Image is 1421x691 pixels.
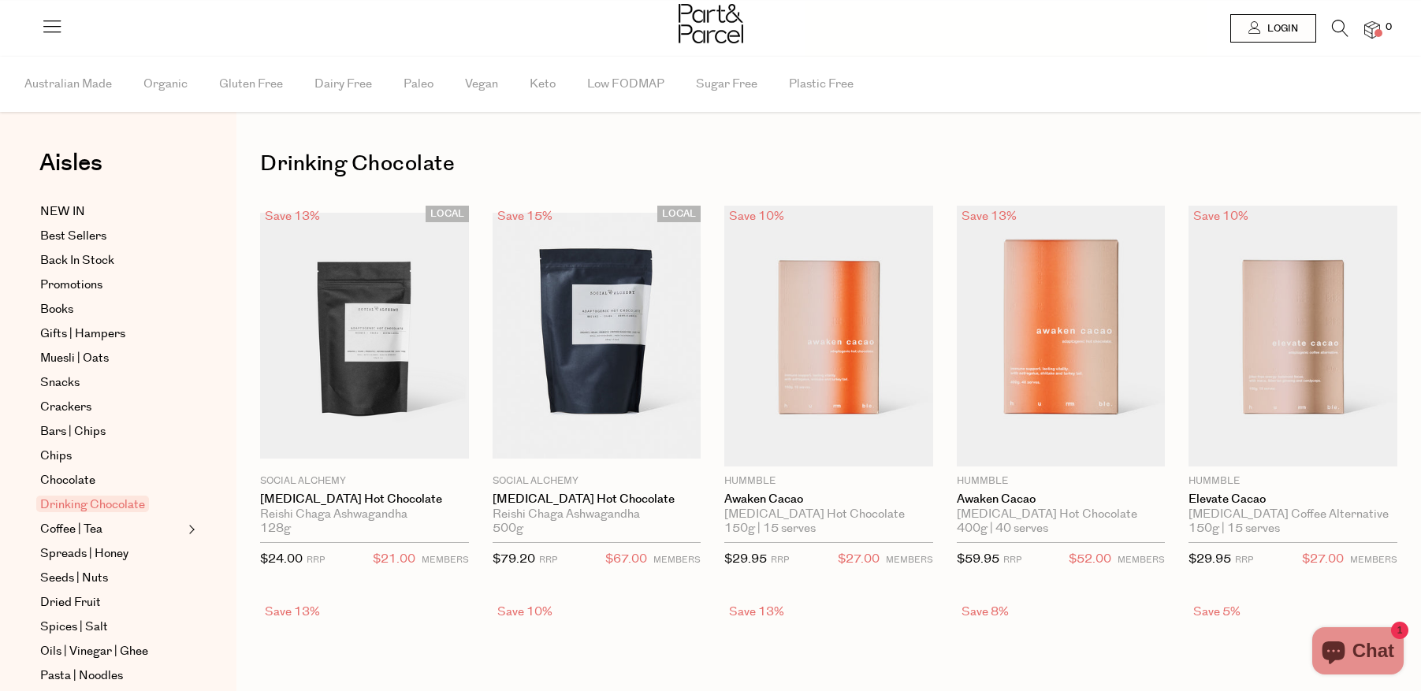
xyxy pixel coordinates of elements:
span: Spreads | Honey [40,544,128,563]
span: Aisles [39,146,102,180]
a: Books [40,300,184,319]
div: Save 8% [957,601,1014,622]
span: Pasta | Noodles [40,667,123,685]
span: Snacks [40,373,80,392]
a: 0 [1364,21,1380,38]
span: Dried Fruit [40,593,101,612]
small: MEMBERS [886,554,933,566]
span: Login [1263,22,1298,35]
a: Promotions [40,276,184,295]
div: Save 13% [260,206,325,227]
small: MEMBERS [1350,554,1397,566]
span: Chips [40,447,72,466]
span: Bars | Chips [40,422,106,441]
span: Oils | Vinegar | Ghee [40,642,148,661]
h1: Drinking Chocolate [260,146,1397,182]
span: 0 [1382,20,1396,35]
a: [MEDICAL_DATA] Hot Chocolate [493,492,701,507]
span: Dairy Free [314,57,372,112]
span: NEW IN [40,202,85,221]
span: Drinking Chocolate [36,496,149,512]
a: Awaken Cacao [957,492,1166,507]
p: Hummble [957,474,1166,489]
small: RRP [1003,554,1021,566]
span: Seeds | Nuts [40,569,108,588]
a: Spices | Salt [40,618,184,637]
span: $27.00 [1302,549,1344,570]
span: Best Sellers [40,227,106,246]
small: RRP [539,554,557,566]
span: Books [40,300,73,319]
span: Promotions [40,276,102,295]
span: Organic [143,57,188,112]
span: 128g [260,522,291,536]
a: Gifts | Hampers [40,325,184,344]
a: Best Sellers [40,227,184,246]
a: Muesli | Oats [40,349,184,368]
p: Hummble [724,474,933,489]
a: Seeds | Nuts [40,569,184,588]
div: Save 5% [1189,601,1245,622]
div: Save 13% [724,601,789,622]
a: Spreads | Honey [40,544,184,563]
small: RRP [1235,554,1253,566]
span: 150g | 15 serves [1189,522,1280,536]
a: Bars | Chips [40,422,184,441]
span: Paleo [404,57,433,112]
div: Save 10% [1189,206,1253,227]
a: Drinking Chocolate [40,496,184,515]
span: Coffee | Tea [40,520,102,539]
a: Pasta | Noodles [40,667,184,685]
span: Vegan [465,57,498,112]
img: Awaken Cacao [957,206,1166,466]
img: Adaptogenic Hot Chocolate [493,213,701,459]
a: NEW IN [40,202,184,221]
span: 150g | 15 serves [724,522,816,536]
span: Australian Made [24,57,112,112]
span: $29.95 [724,551,767,567]
div: Save 15% [493,206,557,227]
div: [MEDICAL_DATA] Hot Chocolate [957,507,1166,522]
a: Back In Stock [40,251,184,270]
span: Back In Stock [40,251,114,270]
div: [MEDICAL_DATA] Coffee Alternative [1189,507,1397,522]
span: Spices | Salt [40,618,108,637]
span: Gifts | Hampers [40,325,125,344]
span: Sugar Free [696,57,757,112]
p: Hummble [1189,474,1397,489]
span: 500g [493,522,523,536]
span: $27.00 [838,549,880,570]
span: Muesli | Oats [40,349,109,368]
p: Social Alchemy [493,474,701,489]
small: RRP [771,554,789,566]
a: Login [1230,14,1316,43]
img: Awaken Cacao [724,206,933,466]
span: LOCAL [426,206,469,222]
span: LOCAL [657,206,701,222]
span: Chocolate [40,471,95,490]
a: Awaken Cacao [724,492,933,507]
a: Chocolate [40,471,184,490]
a: Snacks [40,373,184,392]
span: $59.95 [957,551,999,567]
a: Oils | Vinegar | Ghee [40,642,184,661]
span: 400g | 40 serves [957,522,1048,536]
span: Crackers [40,398,91,417]
div: Save 13% [260,601,325,622]
div: Save 10% [724,206,789,227]
span: $29.95 [1189,551,1231,567]
div: [MEDICAL_DATA] Hot Chocolate [724,507,933,522]
span: $79.20 [493,551,535,567]
span: $21.00 [373,549,415,570]
a: Coffee | Tea [40,520,184,539]
img: Adaptogenic Hot Chocolate [260,213,469,459]
a: [MEDICAL_DATA] Hot Chocolate [260,492,469,507]
span: Keto [530,57,556,112]
a: Chips [40,447,184,466]
a: Aisles [39,151,102,191]
div: Reishi Chaga Ashwagandha [493,507,701,522]
small: MEMBERS [422,554,469,566]
a: Elevate Cacao [1189,492,1397,507]
div: Save 10% [493,601,557,622]
a: Crackers [40,398,184,417]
